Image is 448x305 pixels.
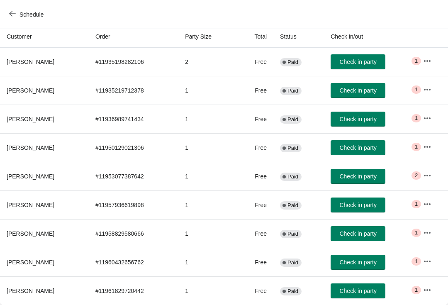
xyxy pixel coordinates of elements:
span: 1 [415,201,418,207]
button: Check in party [331,198,385,212]
th: Party Size [178,26,236,48]
td: Free [236,76,274,105]
span: 1 [415,86,418,93]
span: Check in party [339,202,376,208]
span: Schedule [19,11,44,18]
td: # 11953077387642 [89,162,178,190]
span: [PERSON_NAME] [7,259,54,266]
button: Check in party [331,83,385,98]
button: Check in party [331,226,385,241]
span: 1 [415,229,418,236]
span: Check in party [339,173,376,180]
span: [PERSON_NAME] [7,288,54,294]
span: [PERSON_NAME] [7,173,54,180]
td: # 11961829720442 [89,276,178,305]
td: # 11950129021306 [89,133,178,162]
td: Free [236,190,274,219]
td: 1 [178,276,236,305]
span: Check in party [339,116,376,122]
td: Free [236,248,274,276]
span: Check in party [339,87,376,94]
th: Status [273,26,324,48]
span: 1 [415,58,418,64]
span: [PERSON_NAME] [7,144,54,151]
td: 1 [178,219,236,248]
span: Paid [287,173,298,180]
span: Check in party [339,144,376,151]
button: Check in party [331,283,385,298]
span: Paid [287,231,298,237]
span: Check in party [339,59,376,65]
td: # 11936989741434 [89,105,178,133]
td: Free [236,133,274,162]
span: Paid [287,59,298,66]
button: Check in party [331,140,385,155]
td: Free [236,276,274,305]
span: Check in party [339,259,376,266]
span: 2 [415,172,418,179]
span: 1 [415,115,418,122]
td: 1 [178,190,236,219]
span: [PERSON_NAME] [7,230,54,237]
td: Free [236,105,274,133]
span: 1 [415,258,418,265]
button: Check in party [331,54,385,69]
td: 1 [178,133,236,162]
button: Check in party [331,169,385,184]
span: Paid [287,88,298,94]
button: Check in party [331,255,385,270]
th: Order [89,26,178,48]
th: Total [236,26,274,48]
td: 1 [178,105,236,133]
span: 1 [415,287,418,293]
td: # 11935198282106 [89,48,178,76]
span: 1 [415,144,418,150]
td: 1 [178,162,236,190]
span: Paid [287,259,298,266]
span: Paid [287,202,298,209]
td: 1 [178,248,236,276]
td: Free [236,48,274,76]
span: Check in party [339,230,376,237]
span: Check in party [339,288,376,294]
button: Schedule [4,7,50,22]
td: Free [236,219,274,248]
td: 2 [178,48,236,76]
span: [PERSON_NAME] [7,59,54,65]
span: Paid [287,288,298,295]
span: Paid [287,116,298,123]
button: Check in party [331,112,385,127]
td: # 11960432656762 [89,248,178,276]
td: # 11958829580666 [89,219,178,248]
td: Free [236,162,274,190]
span: Paid [287,145,298,151]
span: [PERSON_NAME] [7,202,54,208]
th: Check in/out [324,26,416,48]
td: # 11957936619898 [89,190,178,219]
td: # 11935219712378 [89,76,178,105]
span: [PERSON_NAME] [7,87,54,94]
td: 1 [178,76,236,105]
span: [PERSON_NAME] [7,116,54,122]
